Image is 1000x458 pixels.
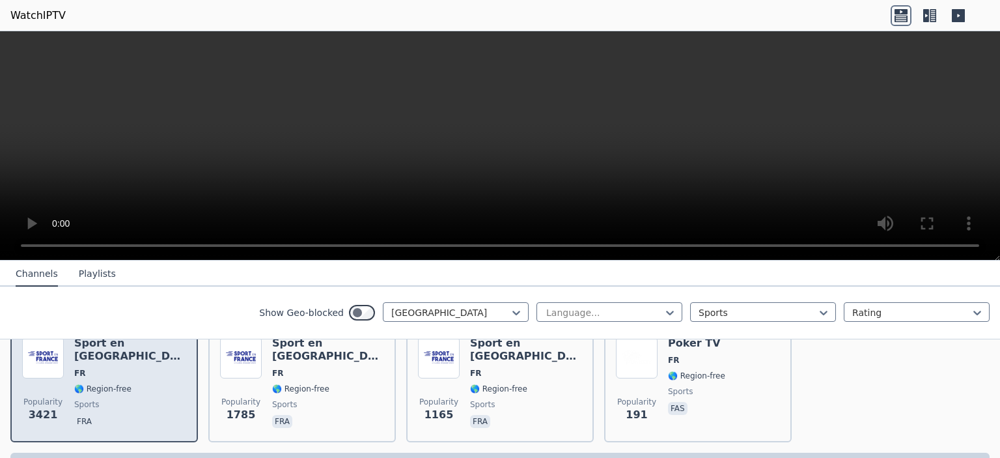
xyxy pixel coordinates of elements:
[74,384,132,394] span: 🌎 Region-free
[470,368,481,379] span: FR
[22,337,64,379] img: Sport en France
[668,402,687,415] p: fas
[74,415,94,428] p: fra
[272,415,292,428] p: fra
[29,407,58,423] span: 3421
[470,337,582,363] h6: Sport en [GEOGRAPHIC_DATA]
[272,368,283,379] span: FR
[470,399,495,410] span: sports
[74,368,85,379] span: FR
[79,262,116,287] button: Playlists
[272,384,329,394] span: 🌎 Region-free
[74,337,186,363] h6: Sport en [GEOGRAPHIC_DATA]
[616,337,658,379] img: Poker TV
[227,407,256,423] span: 1785
[16,262,58,287] button: Channels
[470,384,527,394] span: 🌎 Region-free
[272,337,384,363] h6: Sport en [GEOGRAPHIC_DATA]
[668,355,679,365] span: FR
[259,306,344,319] label: Show Geo-blocked
[617,397,656,407] span: Popularity
[418,337,460,379] img: Sport en France
[220,337,262,379] img: Sport en France
[424,407,454,423] span: 1165
[74,399,99,410] span: sports
[23,397,62,407] span: Popularity
[221,397,260,407] span: Popularity
[470,415,490,428] p: fra
[668,386,693,397] span: sports
[419,397,458,407] span: Popularity
[10,8,66,23] a: WatchIPTV
[626,407,647,423] span: 191
[668,371,725,381] span: 🌎 Region-free
[272,399,297,410] span: sports
[668,337,725,350] h6: Poker TV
